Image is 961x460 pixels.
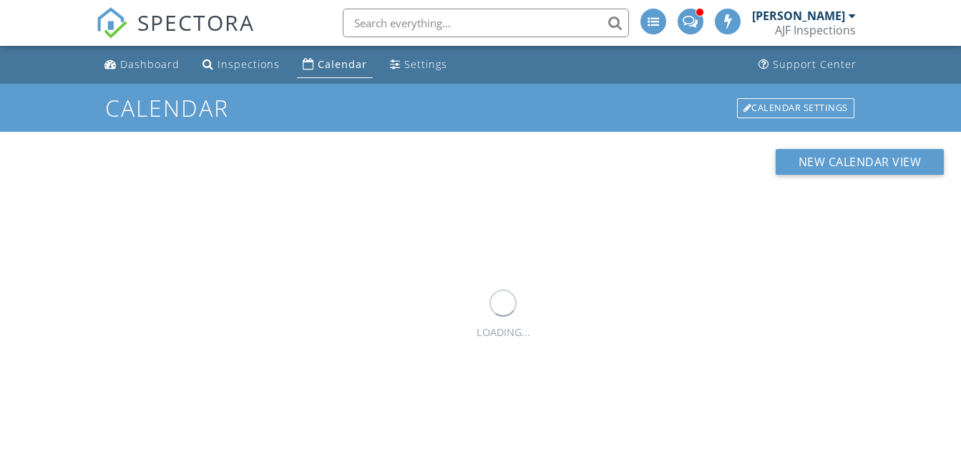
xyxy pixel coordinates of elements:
a: SPECTORA [96,19,255,49]
a: Support Center [753,52,862,78]
div: Settings [404,57,447,71]
a: Calendar Settings [736,97,856,120]
button: New Calendar View [776,149,945,175]
a: Inspections [197,52,286,78]
input: Search everything... [343,9,629,37]
a: Calendar [297,52,373,78]
span: SPECTORA [137,7,255,37]
div: LOADING... [477,325,530,340]
div: Dashboard [120,57,180,71]
div: [PERSON_NAME] [752,9,845,23]
a: Dashboard [99,52,185,78]
a: Settings [384,52,453,78]
div: Calendar [318,57,367,71]
div: AJF Inspections [775,23,856,37]
div: Support Center [773,57,857,71]
img: The Best Home Inspection Software - Spectora [96,7,127,39]
div: Calendar Settings [737,98,854,118]
div: Inspections [218,57,280,71]
h1: Calendar [105,95,856,120]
